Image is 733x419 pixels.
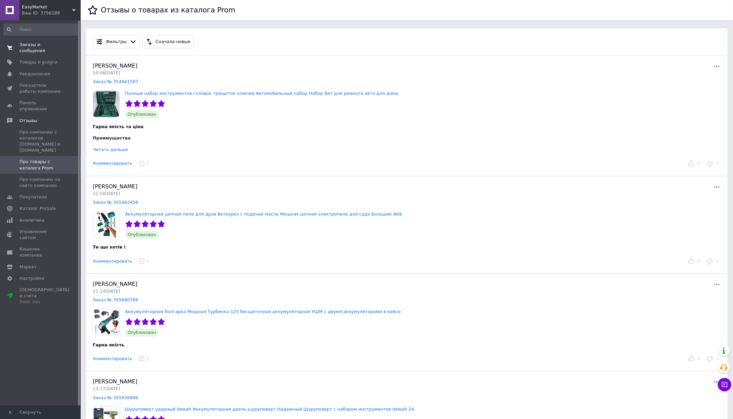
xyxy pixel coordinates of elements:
span: Гарна якість [93,342,124,347]
a: Полный набор инструментов головок трещоток ключей Автомобильный набор Набор бит для ремонта авто ... [125,91,398,96]
h1: Отзывы о товарах из каталога Prom [101,6,235,14]
span: Кошелек компании [19,246,62,258]
span: Опубликован [125,110,159,118]
span: 10:08[DATE] [93,70,120,75]
a: Шуруповерт ударный dewalt Аккумуляторная дрель-шуруповерт Надежный Шуруповерт c набором инструмен... [125,407,414,412]
span: Опубликован [125,231,159,239]
button: Комментировать [93,258,132,265]
span: Гарна якість та ціна [93,124,144,129]
span: 21:14[DATE] [93,289,120,294]
span: 21:50[DATE] [93,191,120,196]
button: Комментировать [93,160,132,167]
span: Покупатели [19,194,47,200]
a: Аккумуляторная цепная пила для дров Веткорез с подачей масла Мощная цепная электропила для сада Б... [125,212,402,217]
span: Про компанию с каталогов [DOMAIN_NAME] и [DOMAIN_NAME] [19,129,62,154]
button: Фильтры [93,35,140,48]
span: Управление сайтом [19,229,62,241]
div: Сначала новые [154,38,192,45]
button: Чат с покупателем [718,378,731,391]
span: Преимущества [93,136,131,141]
span: EasyMarket [22,4,72,10]
a: Аккумуляторная болгарка Мощная Турбинка 125 бесщеточная аккумуляторная УШМ с двумя аккумуляторами... [125,309,401,314]
span: [PERSON_NAME] [93,63,137,69]
span: Каталог ProSale [19,205,56,212]
a: Заказ № 355690766 [93,297,138,302]
button: Сначала новые [142,35,194,48]
img: Аккумуляторная болгарка Мощная Турбинка 125 бесщеточная аккумуляторная УШМ с двумя аккумуляторами... [93,309,119,335]
span: Товары и услуги [19,59,57,65]
span: [PERSON_NAME] [93,378,137,385]
img: Аккумуляторная цепная пила для дров Веткорез с подачей масла Мощная цепная электропила для сада Б... [93,212,119,238]
button: Комментировать [93,355,132,363]
div: Prom топ [19,299,69,305]
img: Полный набор инструментов головок трещоток ключей Автомобильный набор Набор бит для ремонта авто ... [93,91,119,117]
span: Маркет [19,264,37,270]
a: Заказ № 354941597 [93,79,138,84]
div: Фильтры [105,38,128,45]
span: Уведомления [19,71,50,77]
div: Вміст [93,144,508,150]
span: Отзывы [19,118,37,124]
span: [PERSON_NAME] [93,281,137,287]
a: Заказ № 355482456 [93,200,138,205]
span: [DEMOGRAPHIC_DATA] и счета [19,287,69,305]
span: Заказы и сообщения [19,42,62,54]
span: Настройки [19,275,44,281]
div: Ваш ID: 3756189 [22,10,81,16]
div: Читать дальше [93,147,128,152]
span: Про компанию на сайте компании [19,177,62,189]
span: Показатели работы компании [19,82,62,94]
a: Заказ № 355936806 [93,395,138,400]
span: [PERSON_NAME] [93,183,137,190]
span: Те що хотів ! [93,244,126,250]
span: Панель управления [19,100,62,112]
input: Поиск [3,24,79,36]
span: 13:17[DATE] [93,386,120,391]
span: Опубликован [125,329,159,337]
span: Аналитика [19,217,44,223]
span: Про товары с каталога Prom [19,159,62,171]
